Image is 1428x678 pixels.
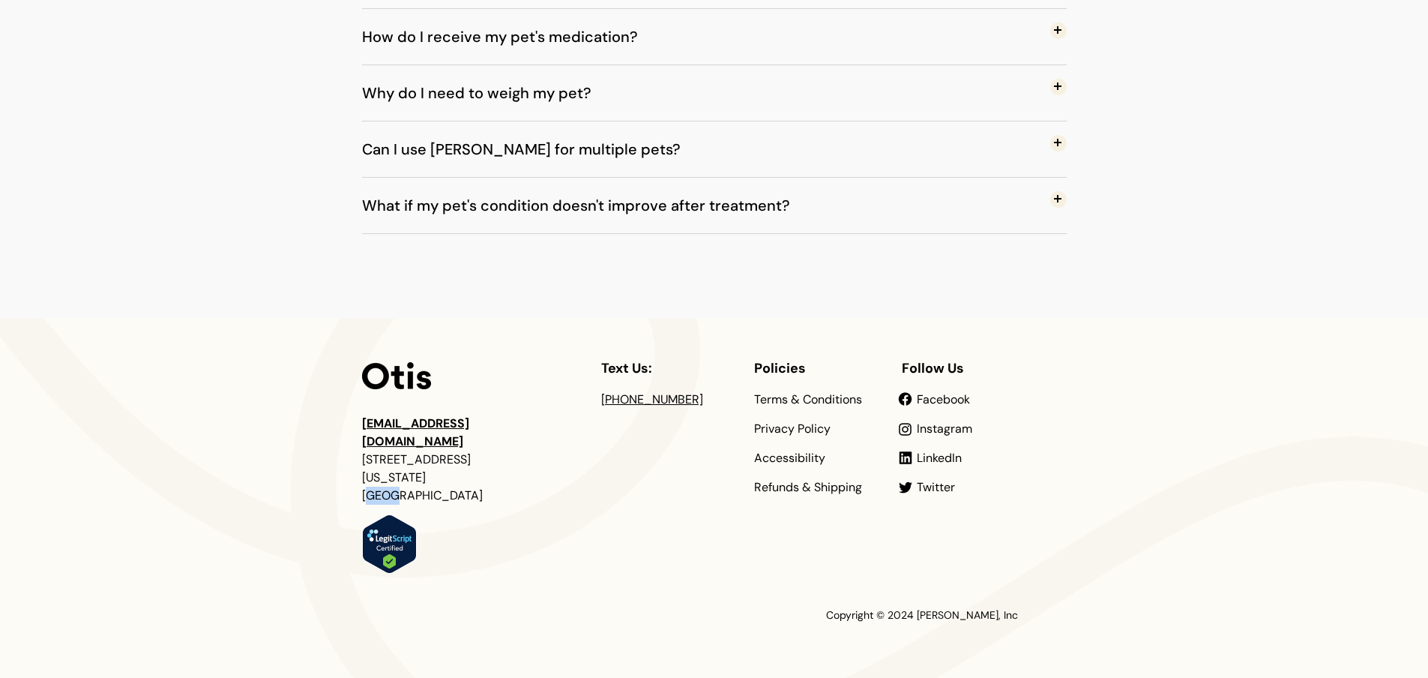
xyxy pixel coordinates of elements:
[362,68,614,118] span: Why do I need to weigh my pet?
[917,479,955,495] span: Twitter
[754,479,862,495] span: Refunds & Shipping
[362,65,1067,121] button: Why do I need to weigh my pet?
[917,452,962,464] a: LinkedIn
[754,421,831,436] span: Privacy Policy
[754,423,831,435] a: Privacy Policy
[917,450,962,466] span: LinkedIn
[754,359,806,377] span: Policies
[917,423,972,435] a: Instagram
[754,450,825,466] span: Accessibility
[362,121,1067,177] button: Can I use [PERSON_NAME] for multiple pets?
[917,394,970,406] a: Facebook
[754,391,862,407] span: Terms & Conditions
[601,391,703,407] a: [PHONE_NUMBER]
[917,481,955,493] a: Twitter
[754,452,825,464] a: Accessibility
[362,124,703,174] span: Can I use [PERSON_NAME] for multiple pets?
[902,359,964,377] span: Follow Us
[754,394,862,406] a: Terms & Conditions
[362,181,813,230] span: What if my pet's condition doesn't improve after treatment?
[826,608,1018,622] span: Copyright © 2024 [PERSON_NAME], Inc
[917,421,972,436] span: Instagram
[601,359,652,377] span: Text Us:
[362,564,417,576] a: Verify LegitScript Approval for www.otisforpets.com
[917,391,970,407] span: Facebook
[362,451,483,503] span: [STREET_ADDRESS] [US_STATE][GEOGRAPHIC_DATA]
[362,178,1067,233] button: What if my pet's condition doesn't improve after treatment?
[362,12,660,61] span: How do I receive my pet's medication?
[362,9,1067,64] button: How do I receive my pet's medication?
[362,415,469,449] a: [EMAIL_ADDRESS][DOMAIN_NAME]
[754,481,862,493] a: Refunds & Shipping
[362,514,417,574] img: Verify Approval for www.otisforpets.com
